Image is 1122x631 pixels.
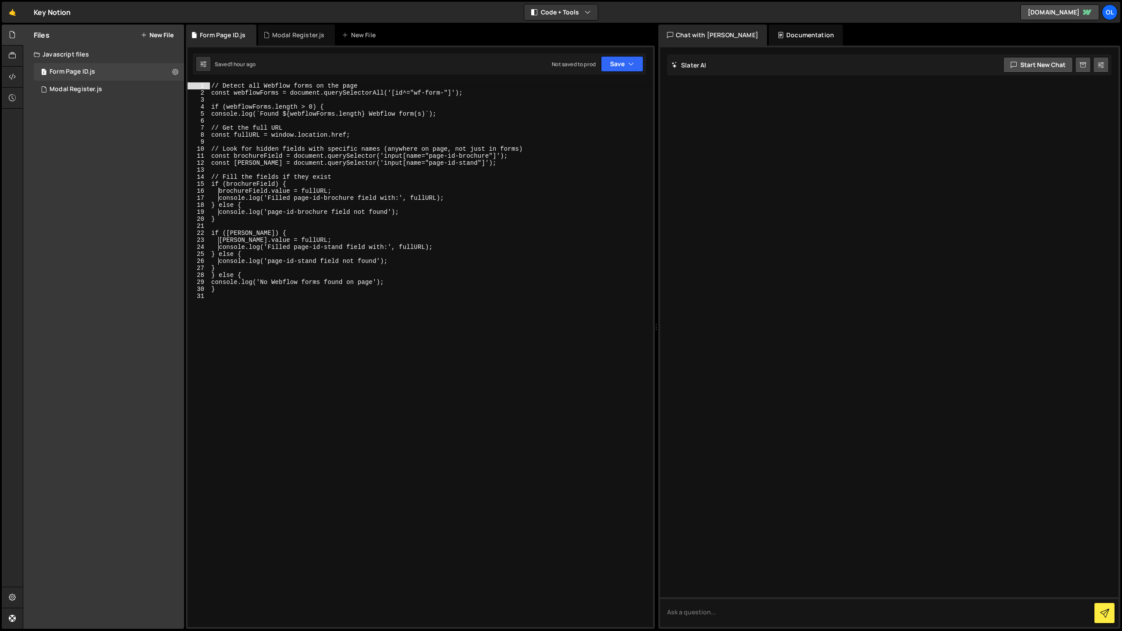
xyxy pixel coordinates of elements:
div: 15 [188,181,210,188]
div: Form Page ID.js [50,68,95,76]
div: 6 [188,117,210,124]
div: 25 [188,251,210,258]
div: 18 [188,202,210,209]
div: 16309/46011.js [34,63,184,81]
div: 4 [188,103,210,110]
div: 22 [188,230,210,237]
div: 3 [188,96,210,103]
div: 1 [188,82,210,89]
h2: Files [34,30,50,40]
div: 1 hour ago [231,60,256,68]
div: 17 [188,195,210,202]
div: New File [342,31,379,39]
div: 8 [188,131,210,138]
div: 29 [188,279,210,286]
div: Key Notion [34,7,71,18]
div: Modal Register.js [50,85,102,93]
div: 26 [188,258,210,265]
div: 11 [188,152,210,160]
h2: Slater AI [671,61,707,69]
div: 2 [188,89,210,96]
a: 🤙 [2,2,23,23]
div: 20 [188,216,210,223]
div: 12 [188,160,210,167]
div: Saved [215,60,256,68]
div: 10 [188,145,210,152]
div: 30 [188,286,210,293]
div: 21 [188,223,210,230]
button: Save [601,56,643,72]
div: Modal Register.js [272,31,325,39]
div: 24 [188,244,210,251]
div: 31 [188,293,210,300]
div: Chat with [PERSON_NAME] [658,25,767,46]
div: 16309/44079.js [34,81,184,98]
div: Form Page ID.js [200,31,245,39]
div: 28 [188,272,210,279]
div: 19 [188,209,210,216]
button: Start new chat [1003,57,1073,73]
div: 5 [188,110,210,117]
div: 13 [188,167,210,174]
div: 23 [188,237,210,244]
button: New File [141,32,174,39]
div: 9 [188,138,210,145]
div: Not saved to prod [552,60,596,68]
div: Javascript files [23,46,184,63]
div: 7 [188,124,210,131]
div: 16 [188,188,210,195]
button: Code + Tools [524,4,598,20]
div: 14 [188,174,210,181]
a: [DOMAIN_NAME] [1020,4,1099,20]
span: 1 [41,69,46,76]
a: Ol [1102,4,1118,20]
div: Documentation [769,25,843,46]
div: 27 [188,265,210,272]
